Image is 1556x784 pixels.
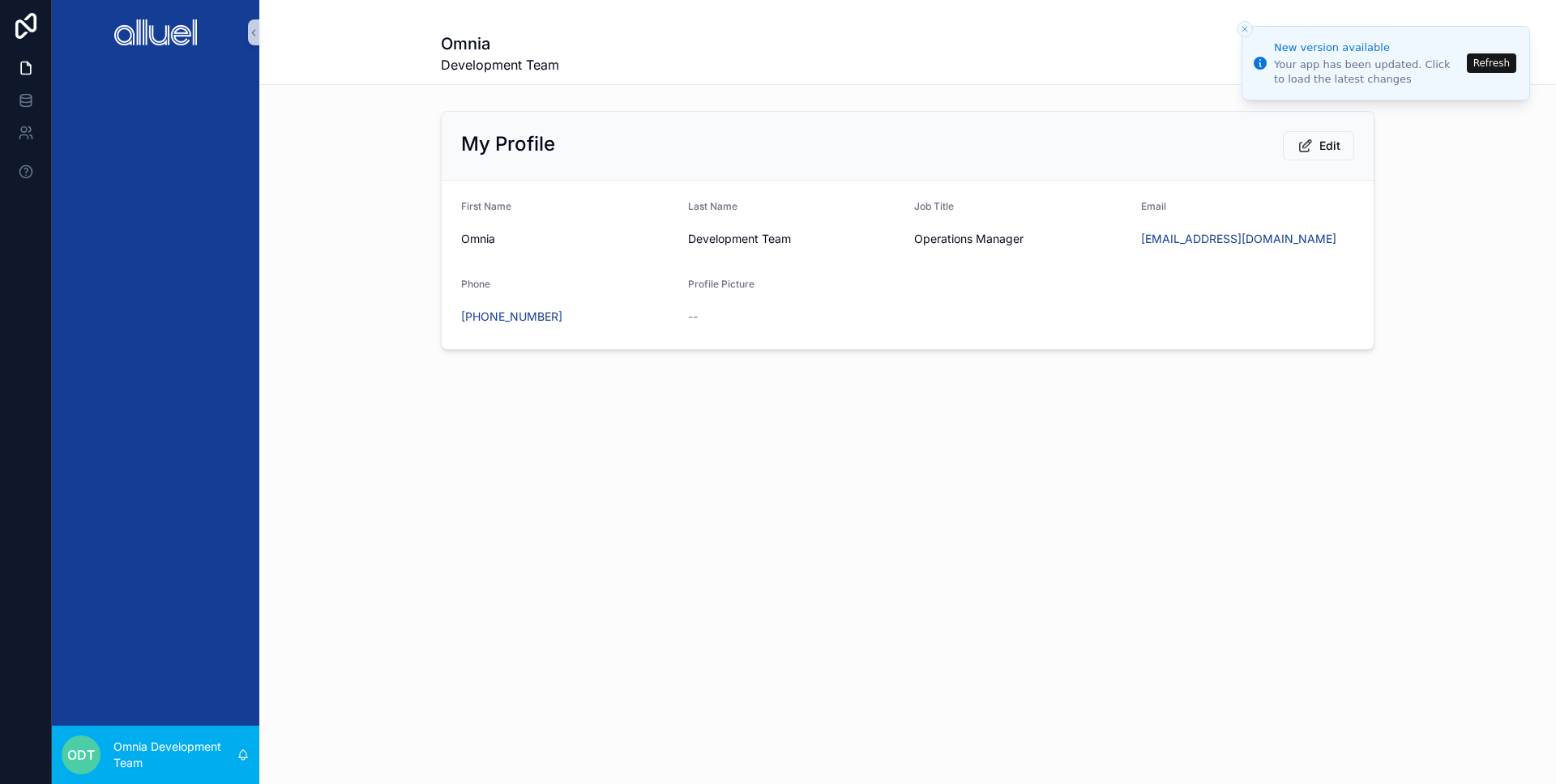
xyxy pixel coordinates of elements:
div: New version available [1274,40,1462,56]
img: App logo [114,19,197,45]
span: Last Name [688,200,737,212]
span: Phone [461,278,490,290]
span: Development Team [688,231,902,247]
div: scrollable content [52,65,259,123]
span: Email [1141,200,1166,212]
span: -- [688,309,698,325]
span: ODT [67,745,95,765]
a: [PHONE_NUMBER] [461,309,562,325]
span: Development Team [441,55,559,75]
span: Job Title [914,200,954,212]
button: Edit [1283,131,1354,160]
span: Omnia [461,231,675,247]
h2: My Profile [461,131,555,157]
span: First Name [461,200,511,212]
div: Your app has been updated. Click to load the latest changes [1274,58,1462,87]
p: Omnia Development Team [113,739,237,771]
span: Profile Picture [688,278,754,290]
button: Refresh [1467,53,1516,73]
h1: Omnia [441,32,559,55]
span: Edit [1319,138,1340,154]
a: [EMAIL_ADDRESS][DOMAIN_NAME] [1141,231,1336,247]
button: Close toast [1237,21,1253,37]
span: Operations Manager [914,231,1128,247]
